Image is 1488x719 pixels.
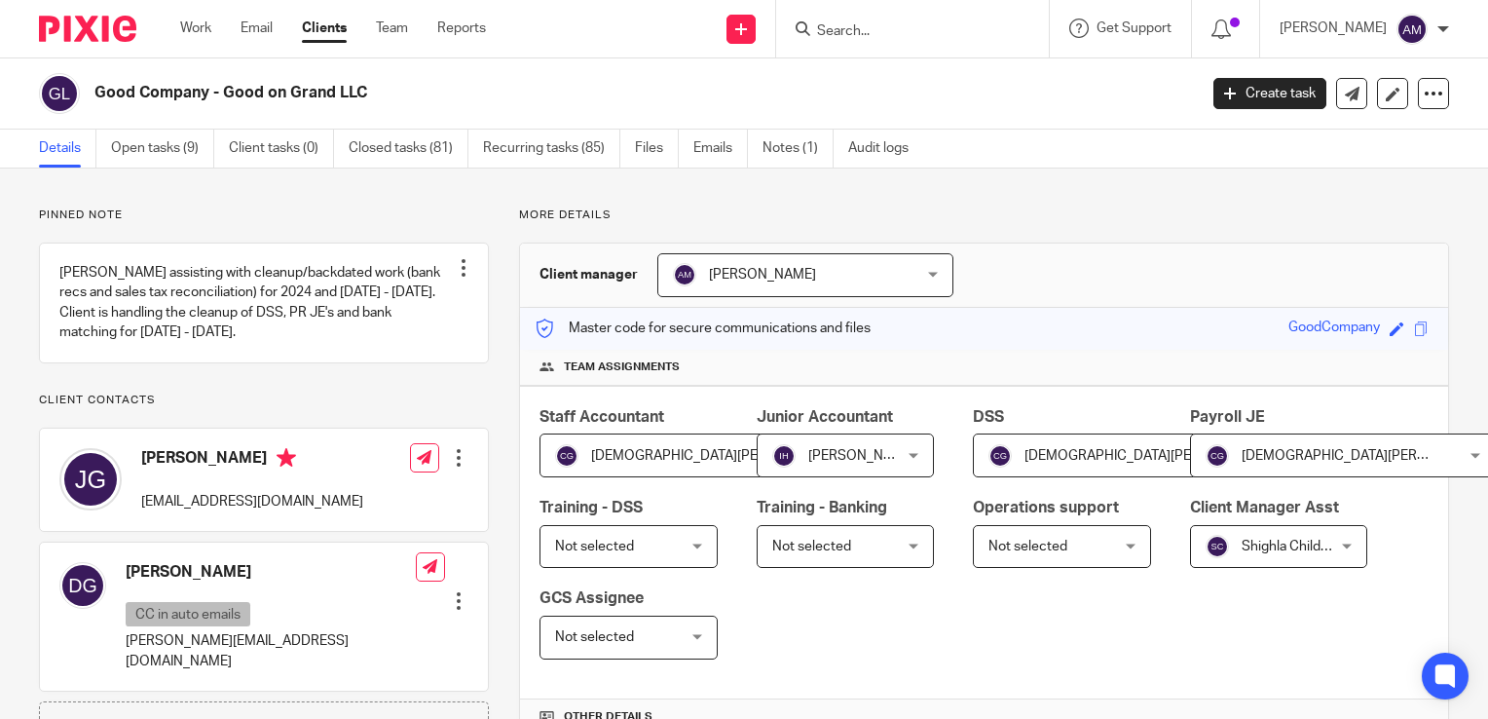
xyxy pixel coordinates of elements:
img: svg%3E [59,562,106,609]
a: Details [39,130,96,168]
span: Not selected [988,540,1067,553]
span: Training - DSS [539,500,643,515]
p: [PERSON_NAME] [1280,19,1387,38]
span: Not selected [555,630,634,644]
span: Shighla Childers [1242,540,1340,553]
span: Not selected [772,540,851,553]
img: svg%3E [39,73,80,114]
img: svg%3E [772,444,796,468]
h4: [PERSON_NAME] [126,562,416,583]
a: Clients [302,19,347,38]
span: Payroll JE [1190,409,1265,425]
span: Not selected [555,540,634,553]
span: [DEMOGRAPHIC_DATA][PERSON_NAME] [1024,449,1278,463]
p: More details [519,208,1449,223]
a: Audit logs [848,130,923,168]
img: svg%3E [673,263,696,286]
img: svg%3E [555,444,578,468]
img: svg%3E [1206,535,1229,558]
span: Team assignments [564,359,680,375]
p: [PERSON_NAME][EMAIL_ADDRESS][DOMAIN_NAME] [126,631,416,671]
span: [PERSON_NAME] [709,268,816,282]
i: Primary [277,448,296,468]
span: Client Manager Asst [1190,500,1339,515]
a: Recurring tasks (85) [483,130,620,168]
p: [EMAIL_ADDRESS][DOMAIN_NAME] [141,492,363,511]
a: Files [635,130,679,168]
a: Reports [437,19,486,38]
img: svg%3E [59,448,122,511]
span: [DEMOGRAPHIC_DATA][PERSON_NAME] [591,449,844,463]
a: Open tasks (9) [111,130,214,168]
a: Client tasks (0) [229,130,334,168]
span: Junior Accountant [757,409,893,425]
h2: Good Company - Good on Grand LLC [94,83,966,103]
a: Emails [693,130,748,168]
h3: Client manager [539,265,638,284]
div: GoodCompany [1288,318,1380,340]
span: Staff Accountant [539,409,664,425]
span: Operations support [973,500,1119,515]
span: Training - Banking [757,500,887,515]
p: Master code for secure communications and files [535,319,871,338]
img: svg%3E [1206,444,1229,468]
a: Create task [1213,78,1326,109]
img: svg%3E [1396,14,1428,45]
img: Pixie [39,16,136,42]
a: Work [180,19,211,38]
span: [PERSON_NAME] [808,449,915,463]
a: Email [241,19,273,38]
span: Get Support [1097,21,1172,35]
a: Notes (1) [763,130,834,168]
span: GCS Assignee [539,590,644,606]
span: DSS [973,409,1004,425]
a: Team [376,19,408,38]
input: Search [815,23,990,41]
img: svg%3E [988,444,1012,468]
p: Client contacts [39,393,489,408]
p: CC in auto emails [126,602,250,626]
a: Closed tasks (81) [349,130,468,168]
h4: [PERSON_NAME] [141,448,363,473]
p: Pinned note [39,208,489,223]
